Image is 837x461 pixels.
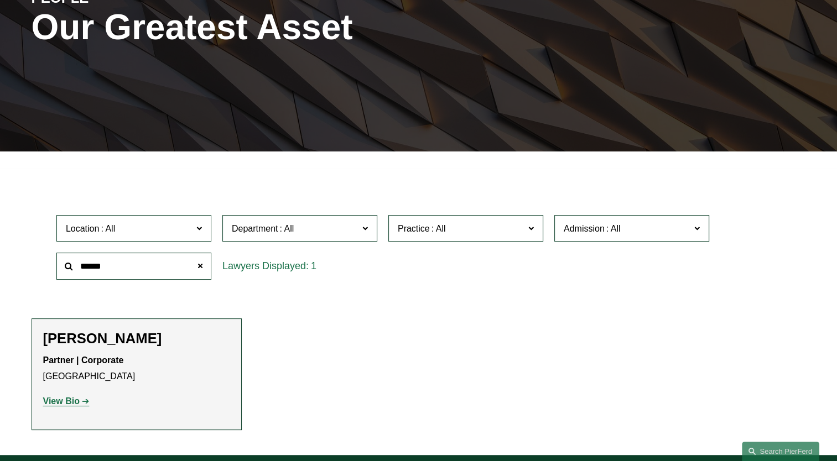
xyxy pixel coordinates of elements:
span: Admission [564,224,605,233]
span: Department [232,224,278,233]
span: Practice [398,224,430,233]
span: Location [66,224,100,233]
a: Search this site [742,442,819,461]
strong: Partner | Corporate [43,355,124,365]
span: 1 [311,260,316,271]
p: [GEOGRAPHIC_DATA] [43,353,230,385]
h2: [PERSON_NAME] [43,330,230,347]
a: View Bio [43,396,90,406]
strong: View Bio [43,396,80,406]
h1: Our Greatest Asset [32,7,548,48]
